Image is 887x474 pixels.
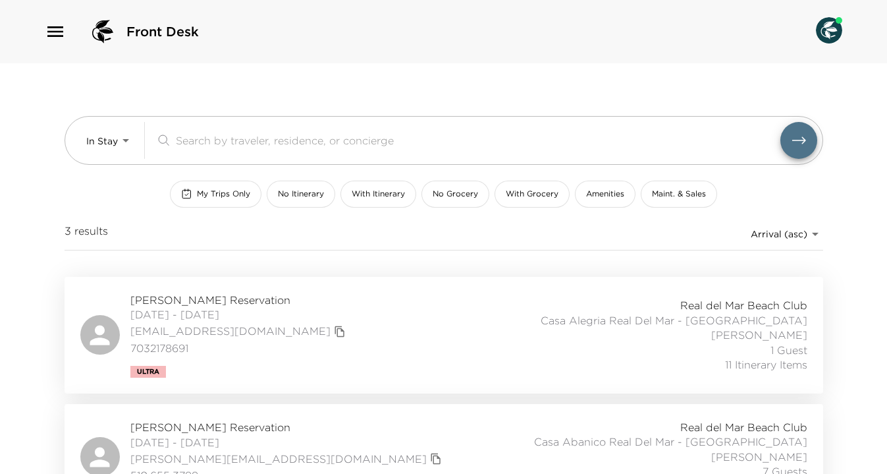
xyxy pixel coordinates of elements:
img: logo [87,16,119,47]
button: Maint. & Sales [641,181,717,208]
span: [PERSON_NAME] Reservation [130,293,349,307]
span: Real del Mar Beach Club [680,298,807,312]
a: [EMAIL_ADDRESS][DOMAIN_NAME] [130,324,331,338]
span: No Itinerary [278,189,324,200]
a: [PERSON_NAME] Reservation[DATE] - [DATE][EMAIL_ADDRESS][DOMAIN_NAME]copy primary member email7032... [65,277,823,394]
span: In Stay [86,135,118,147]
span: [DATE] - [DATE] [130,307,349,322]
span: Real del Mar Beach Club [680,420,807,434]
span: With Itinerary [352,189,405,200]
a: [PERSON_NAME][EMAIL_ADDRESS][DOMAIN_NAME] [130,452,427,466]
span: [PERSON_NAME] Reservation [130,420,445,434]
img: User [816,17,842,44]
span: Ultra [137,368,159,376]
span: 7032178691 [130,341,349,355]
span: With Grocery [506,189,558,200]
button: No Grocery [421,181,489,208]
span: 11 Itinerary Items [725,357,807,372]
button: Amenities [575,181,635,208]
span: Casa Abanico Real Del Mar - [GEOGRAPHIC_DATA] [534,434,807,449]
button: With Itinerary [340,181,416,208]
span: [PERSON_NAME] [711,328,807,342]
span: No Grocery [433,189,478,200]
span: [PERSON_NAME] [711,450,807,464]
button: No Itinerary [267,181,335,208]
button: My Trips Only [170,181,261,208]
span: Maint. & Sales [652,189,706,200]
span: Casa Alegria Real Del Mar - [GEOGRAPHIC_DATA] [541,313,807,328]
span: Arrival (asc) [751,228,807,240]
button: copy primary member email [427,450,445,468]
span: Front Desk [126,22,199,41]
button: With Grocery [495,181,570,208]
span: 1 Guest [770,343,807,357]
span: Amenities [586,189,624,200]
input: Search by traveler, residence, or concierge [176,133,780,148]
span: My Trips Only [197,189,250,200]
span: 3 results [65,223,108,245]
span: [DATE] - [DATE] [130,435,445,450]
button: copy primary member email [331,322,349,341]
